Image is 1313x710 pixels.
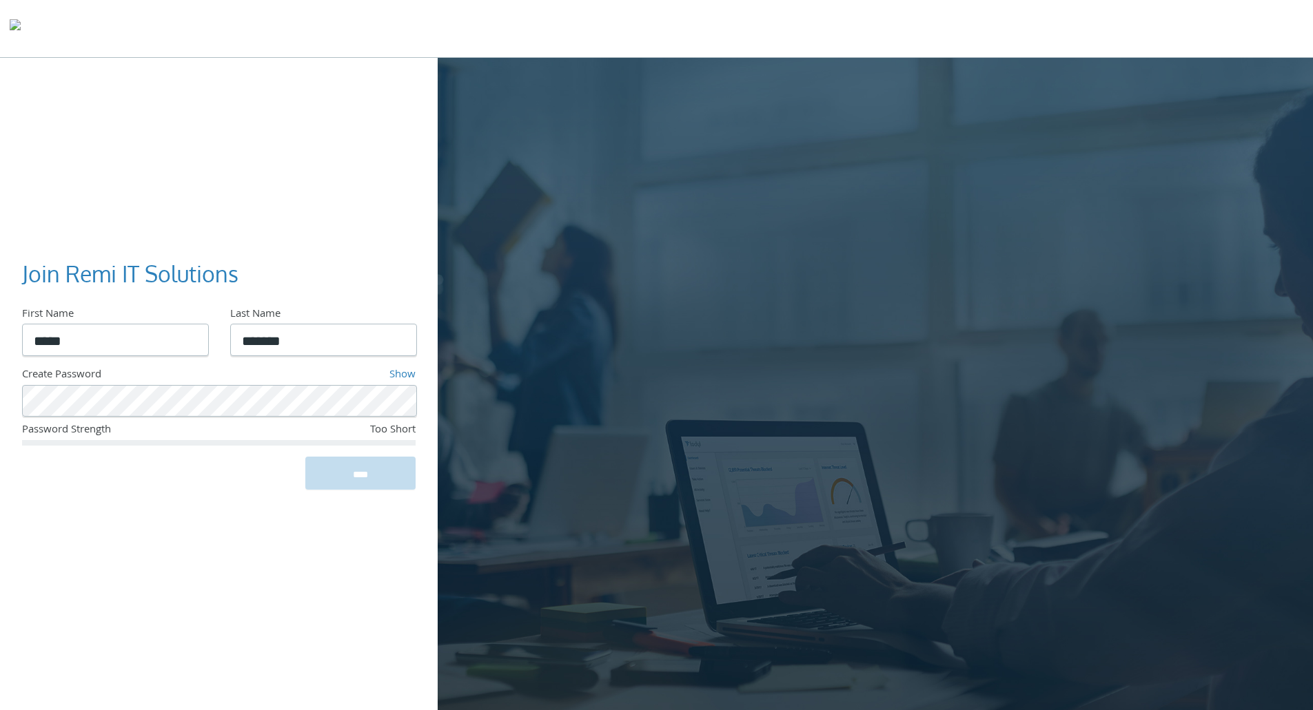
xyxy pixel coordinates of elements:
div: Last Name [230,306,416,324]
h3: Join Remi IT Solutions [22,259,405,290]
div: Create Password [22,367,274,385]
div: Too Short [285,422,416,440]
div: Password Strength [22,422,285,440]
img: todyl-logo-dark.svg [10,14,21,42]
a: Show [389,366,416,384]
div: First Name [22,306,207,324]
